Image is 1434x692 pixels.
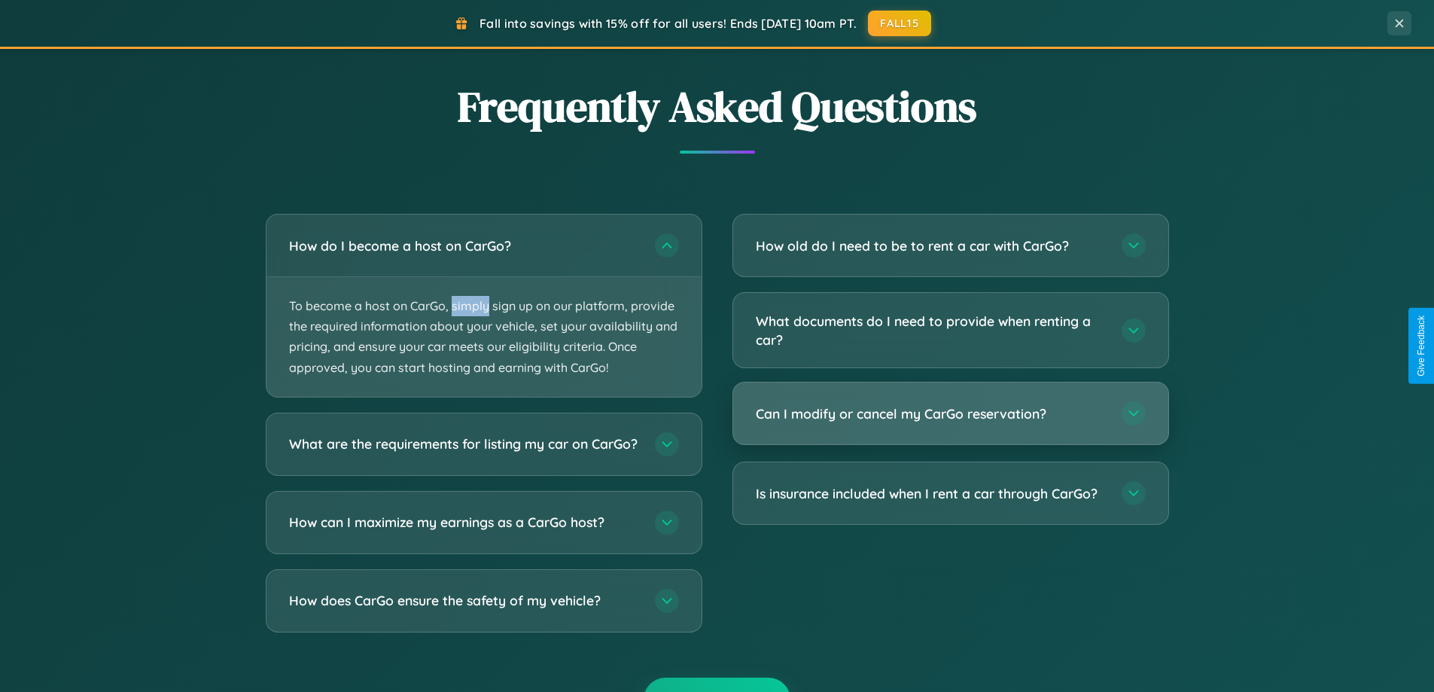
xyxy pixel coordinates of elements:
[480,16,857,31] span: Fall into savings with 15% off for all users! Ends [DATE] 10am PT.
[868,11,931,36] button: FALL15
[266,78,1169,136] h2: Frequently Asked Questions
[289,236,640,255] h3: How do I become a host on CarGo?
[266,277,702,397] p: To become a host on CarGo, simply sign up on our platform, provide the required information about...
[289,591,640,610] h3: How does CarGo ensure the safety of my vehicle?
[1416,316,1426,376] div: Give Feedback
[756,484,1107,503] h3: Is insurance included when I rent a car through CarGo?
[756,236,1107,255] h3: How old do I need to be to rent a car with CarGo?
[756,404,1107,423] h3: Can I modify or cancel my CarGo reservation?
[756,312,1107,349] h3: What documents do I need to provide when renting a car?
[289,434,640,453] h3: What are the requirements for listing my car on CarGo?
[289,513,640,532] h3: How can I maximize my earnings as a CarGo host?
